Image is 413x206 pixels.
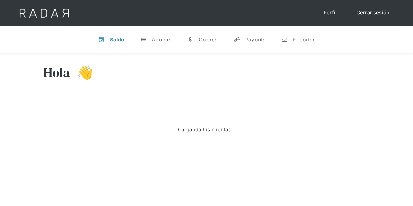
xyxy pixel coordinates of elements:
h3: Hola [43,64,70,81]
div: Payouts [245,36,265,43]
div: Abonos [152,36,171,43]
div: w [187,36,194,43]
div: t [140,36,147,43]
div: v [98,36,105,43]
a: Cerrar sesión [350,7,396,19]
div: Cargando tus cuentas... [178,126,235,134]
div: Exportar [293,36,315,43]
div: Cobros [199,36,218,43]
div: n [281,36,288,43]
div: y [233,36,240,43]
a: Perfil [317,7,343,19]
div: Saldo [110,36,125,43]
h3: 👋 [70,64,93,81]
